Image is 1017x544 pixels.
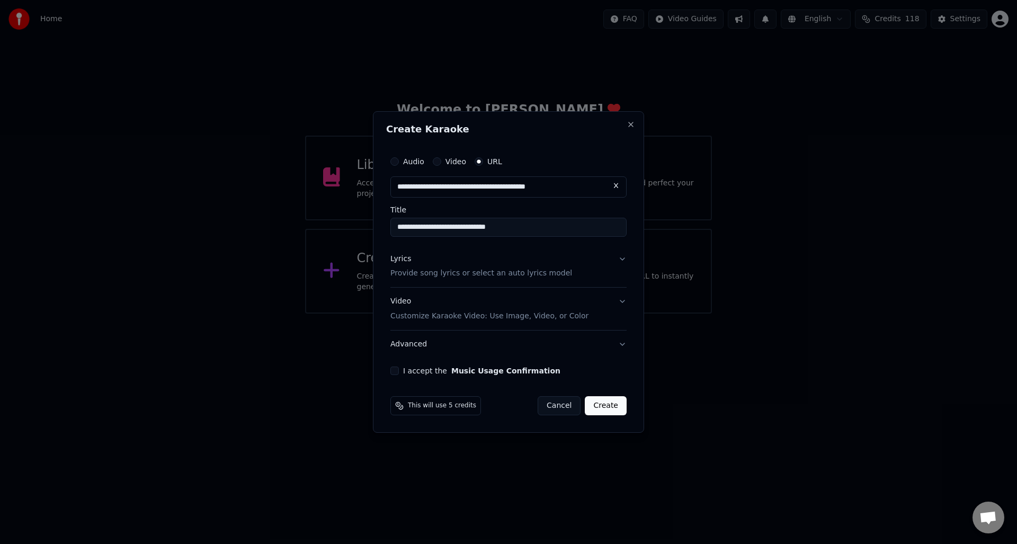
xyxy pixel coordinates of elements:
[403,158,424,165] label: Audio
[390,288,627,331] button: VideoCustomize Karaoke Video: Use Image, Video, or Color
[390,206,627,213] label: Title
[390,297,588,322] div: Video
[390,254,411,264] div: Lyrics
[386,124,631,134] h2: Create Karaoke
[390,311,588,322] p: Customize Karaoke Video: Use Image, Video, or Color
[451,367,560,374] button: I accept the
[390,269,572,279] p: Provide song lyrics or select an auto lyrics model
[487,158,502,165] label: URL
[408,402,476,410] span: This will use 5 credits
[585,396,627,415] button: Create
[538,396,581,415] button: Cancel
[390,245,627,288] button: LyricsProvide song lyrics or select an auto lyrics model
[403,367,560,374] label: I accept the
[445,158,466,165] label: Video
[390,331,627,358] button: Advanced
